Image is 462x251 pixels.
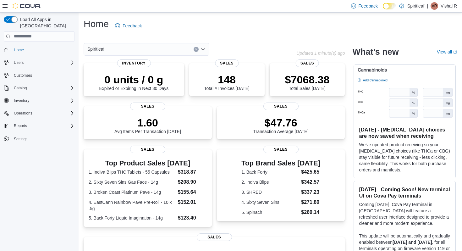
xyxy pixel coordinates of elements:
a: Home [11,46,26,54]
p: Spiritleaf [407,2,424,10]
div: Total # Invoices [DATE] [204,73,249,91]
p: 1.60 [114,116,181,129]
dd: $318.87 [178,168,207,176]
nav: Complex example [4,43,75,160]
span: Customers [11,71,75,79]
span: Sales [130,146,165,153]
dd: $425.65 [301,168,320,176]
div: Transaction Average [DATE] [253,116,309,134]
img: Cova [13,3,41,9]
span: Sales [197,233,232,241]
dt: 5. Back Forty Liquid Imagination - 14g [89,215,175,221]
dt: 4. Sixty Seven Sins [241,199,299,205]
button: Users [1,58,77,67]
h2: What's new [352,47,399,57]
input: Dark Mode [383,3,396,9]
dt: 3. Broken Coast Platinum Pave - 14g [89,189,175,195]
span: Sales [130,103,165,110]
dt: 1. Back Forty [241,169,299,175]
dt: 1. Indiva Blips THC Tablets - 55 Capsules [89,169,175,175]
span: Load All Apps in [GEOGRAPHIC_DATA] [18,16,75,29]
dd: $269.14 [301,209,320,216]
dt: 5. Spinach [241,209,299,215]
dd: $337.23 [301,188,320,196]
p: Coming [DATE], Cova Pay terminal in [GEOGRAPHIC_DATA] will feature a refreshed user interface des... [359,201,450,226]
div: Avg Items Per Transaction [DATE] [114,116,181,134]
span: Feedback [359,3,378,9]
span: Customers [14,73,32,78]
span: Operations [11,109,75,117]
p: | [427,2,428,10]
p: $47.76 [253,116,309,129]
button: Home [1,45,77,54]
span: VR [432,2,437,10]
span: Users [11,59,75,66]
div: Total Sales [DATE] [285,73,330,91]
span: Sales [263,146,299,153]
span: Catalog [14,86,27,91]
dd: $152.01 [178,198,207,206]
span: Inventory [14,98,29,103]
a: Settings [11,135,30,143]
span: Reports [11,122,75,130]
span: Settings [14,137,27,142]
div: Expired or Expiring in Next 30 Days [99,73,168,91]
dd: $342.57 [301,178,320,186]
span: Inventory [11,97,75,104]
button: Settings [1,134,77,143]
h3: [DATE] - Coming Soon! New terminal UI on Cova Pay terminals [359,186,450,199]
span: Feedback [123,23,142,29]
h3: Top Brand Sales [DATE] [241,159,320,167]
span: Inventory [117,59,151,67]
button: Catalog [11,84,29,92]
button: Catalog [1,84,77,92]
dd: $208.90 [178,178,207,186]
button: Clear input [194,47,199,52]
span: Sales [263,103,299,110]
h3: Top Product Sales [DATE] [89,159,207,167]
button: Open list of options [201,47,206,52]
span: Catalog [11,84,75,92]
p: 148 [204,73,249,86]
h3: [DATE] - [MEDICAL_DATA] choices are now saved when receiving [359,126,450,139]
p: $7068.38 [285,73,330,86]
svg: External link [453,50,457,54]
span: Settings [11,135,75,142]
strong: [DATE] and [DATE] [393,240,432,245]
a: Feedback [113,20,144,32]
dt: 3. SHRED [241,189,299,195]
button: Users [11,59,26,66]
p: Vishal R [441,2,457,10]
dd: $155.64 [178,188,207,196]
span: Sales [215,59,239,67]
button: Inventory [1,96,77,105]
span: Sales [295,59,319,67]
div: Vishal R [431,2,438,10]
button: Operations [1,109,77,118]
span: Users [14,60,24,65]
span: Spiritleaf [87,45,104,53]
button: Inventory [11,97,32,104]
dd: $123.40 [178,214,207,222]
span: Reports [14,123,27,128]
dt: 2. Indiva Blips [241,179,299,185]
dd: $271.80 [301,198,320,206]
dt: 4. EastCann Rainbow Pave Pre-Roll - 10 x .5g [89,199,175,212]
button: Reports [1,121,77,130]
h1: Home [84,18,109,30]
span: Home [14,47,24,53]
p: 0 units / 0 g [99,73,168,86]
p: We've updated product receiving so your [MEDICAL_DATA] choices (like THCa or CBG) stay visible fo... [359,142,450,173]
button: Customers [1,71,77,80]
a: View allExternal link [437,49,457,54]
span: Home [11,46,75,54]
span: Operations [14,111,32,116]
button: Reports [11,122,30,130]
p: Updated 1 minute(s) ago [296,51,345,56]
dt: 2. Sixty Seven Sins Gas Face - 14g [89,179,175,185]
button: Operations [11,109,35,117]
a: Customers [11,72,35,79]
